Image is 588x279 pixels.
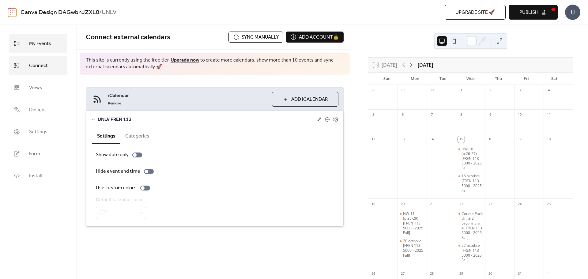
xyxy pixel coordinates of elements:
span: Publish [519,9,538,16]
div: 29 [399,87,406,94]
div: 22 octobre [FREN 113 5000 - 2025 Fall] [462,243,483,262]
a: Design [9,100,67,119]
div: Default calendar color [96,196,145,204]
div: Use custom colors [96,184,137,192]
span: iCalendar [108,92,267,100]
button: Add iCalendar [272,92,338,107]
a: Install [9,166,67,185]
div: 7 [428,111,435,118]
div: 1 [545,270,552,277]
span: Design [29,105,44,115]
div: 21 [428,201,435,207]
span: Connect [29,61,48,71]
span: UNLV FREN 113 [98,116,317,123]
div: 14 [428,136,435,143]
div: 15 octobre [FREN 113 5000 - 2025 Fall] [462,174,483,193]
div: HW-10 (p.26-27) [FREN 113 5000 - 2025 Fall] [456,147,485,171]
div: Thu [484,73,512,85]
b: / [99,7,102,18]
div: 1 [458,87,465,94]
div: 16 [487,136,494,143]
div: Sun [373,73,401,85]
button: Settings [92,128,120,144]
div: 20 octobre [FREN 113 5000 - 2025 Fall] [403,239,424,258]
div: 28 [428,270,435,277]
div: 20 [399,201,406,207]
img: ical [91,93,103,105]
div: 22 [458,201,465,207]
div: 26 [370,270,377,277]
button: Categories [120,128,154,143]
span: My Events [29,39,51,49]
div: Hide event end time [96,168,140,175]
div: Course Pack Unité 2 Leçons 3 & 4 [FREN 113 5000 - 2025 Fall] [462,211,483,240]
div: HW-11 (p.28-29) [FREN 113 5000 - 2025 Fall] [398,211,427,235]
a: Upgrade now [171,55,199,65]
div: 5 [370,111,377,118]
div: U [565,5,580,20]
div: Tue [429,73,457,85]
div: 29 [458,270,465,277]
div: 20 octobre [FREN 113 5000 - 2025 Fall] [398,239,427,258]
div: Fri [512,73,540,85]
div: 2 [487,87,494,94]
div: 8 [458,111,465,118]
div: 23 [487,201,494,207]
div: HW-11 (p.28-29) [FREN 113 5000 - 2025 Fall] [403,211,424,235]
a: My Events [9,34,67,53]
div: 30 [487,270,494,277]
div: 17 [516,136,523,143]
div: 6 [399,111,406,118]
a: Connect [9,56,67,75]
a: Views [9,78,67,97]
div: 24 [516,201,523,207]
span: Connect external calendars [86,31,170,44]
div: 11 [545,111,552,118]
span: Form [29,149,40,159]
div: Sat [540,73,568,85]
a: Canva Design DAGwbnJZXL0 [21,7,99,18]
div: 22 octobre [FREN 113 5000 - 2025 Fall] [456,243,485,262]
button: Publish [509,5,558,20]
span: Install [29,171,42,181]
div: 27 [399,270,406,277]
div: 12 [370,136,377,143]
span: Sync manually [242,34,279,41]
button: Sync manually [228,32,283,43]
div: 18 [545,136,552,143]
div: 3 [516,87,523,94]
div: [DATE] [418,61,433,69]
div: 4 [545,87,552,94]
div: 10 [516,111,523,118]
div: Mon [401,73,429,85]
div: 31 [516,270,523,277]
a: Form [9,144,67,163]
b: UNLV [102,7,117,18]
span: Settings [29,127,47,137]
img: logo [8,7,17,17]
div: 28 [370,87,377,94]
div: HW-10 (p.26-27) [FREN 113 5000 - 2025 Fall] [462,147,483,171]
div: 9 [487,111,494,118]
span: Views [29,83,42,93]
div: Show date only [96,151,129,159]
div: 13 [399,136,406,143]
div: Wed [457,73,484,85]
div: 15 [458,136,465,143]
div: 15 octobre [FREN 113 5000 - 2025 Fall] [456,174,485,193]
span: Add iCalendar [291,96,328,103]
span: Upgrade site 🚀 [455,9,495,16]
div: 30 [428,87,435,94]
button: Upgrade site 🚀 [445,5,506,20]
span: Remove [108,101,121,106]
span: This site is currently using the free tier. to create more calendars, show more than 10 events an... [86,57,344,71]
div: Course Pack Unité 2 Leçons 3 & 4 [FREN 113 5000 - 2025 Fall] [456,211,485,240]
a: Settings [9,122,67,141]
div: 19 [370,201,377,207]
div: 25 [545,201,552,207]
